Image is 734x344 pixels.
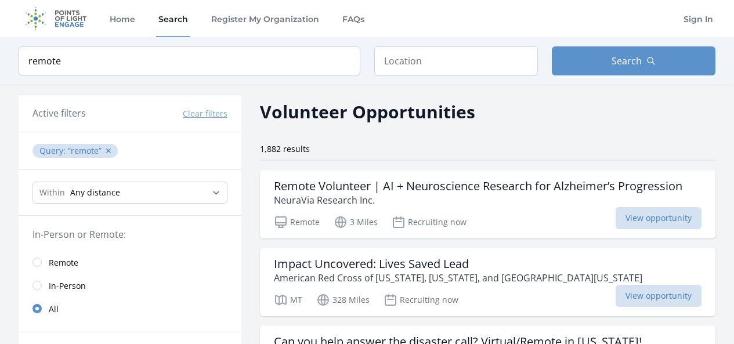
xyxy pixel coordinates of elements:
p: 3 Miles [334,215,378,229]
a: Impact Uncovered: Lives Saved Lead American Red Cross of [US_STATE], [US_STATE], and [GEOGRAPHIC_... [260,248,715,316]
q: remote [68,145,102,156]
h2: Volunteer Opportunities [260,99,475,125]
h3: Remote Volunteer | AI + Neuroscience Research for Alzheimer’s Progression [274,179,682,193]
button: Clear filters [183,108,227,120]
span: View opportunity [616,207,702,229]
span: In-Person [49,280,86,292]
span: 1,882 results [260,143,310,154]
p: Recruiting now [392,215,467,229]
p: NeuraVia Research Inc. [274,193,682,207]
button: ✕ [105,145,112,157]
h3: Active filters [32,106,86,120]
p: 328 Miles [316,293,370,307]
span: Search [612,54,642,68]
span: Remote [49,257,78,269]
a: In-Person [19,274,241,297]
button: Search [552,46,715,75]
input: Location [374,46,538,75]
input: Keyword [19,46,360,75]
p: Remote [274,215,320,229]
a: All [19,297,241,320]
select: Search Radius [32,182,227,204]
span: View opportunity [616,285,702,307]
p: MT [274,293,302,307]
span: Query : [39,145,68,156]
p: Recruiting now [384,293,458,307]
a: Remote [19,251,241,274]
legend: In-Person or Remote: [32,227,227,241]
a: Remote Volunteer | AI + Neuroscience Research for Alzheimer’s Progression NeuraVia Research Inc. ... [260,170,715,238]
h3: Impact Uncovered: Lives Saved Lead [274,257,642,271]
p: American Red Cross of [US_STATE], [US_STATE], and [GEOGRAPHIC_DATA][US_STATE] [274,271,642,285]
span: All [49,303,59,315]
